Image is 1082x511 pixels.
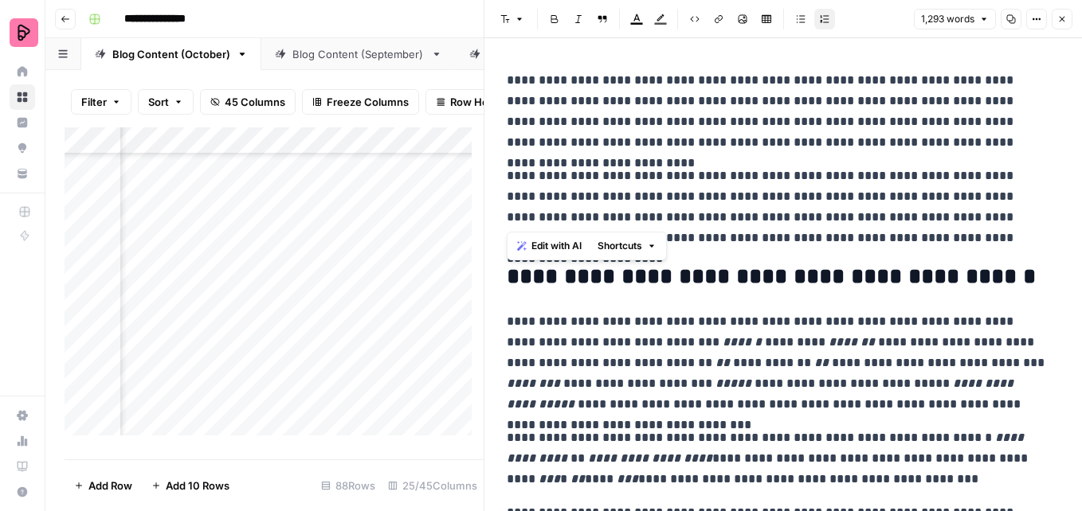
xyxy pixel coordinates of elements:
[450,94,508,110] span: Row Height
[261,38,456,70] a: Blog Content (September)
[598,239,642,253] span: Shortcuts
[81,94,107,110] span: Filter
[531,239,582,253] span: Edit with AI
[166,478,229,493] span: Add 10 Rows
[10,479,35,505] button: Help + Support
[302,89,419,115] button: Freeze Columns
[591,236,663,256] button: Shortcuts
[138,89,194,115] button: Sort
[112,46,230,62] div: Blog Content (October)
[65,473,142,498] button: Add Row
[10,135,35,161] a: Opportunities
[148,94,169,110] span: Sort
[10,403,35,428] a: Settings
[88,478,132,493] span: Add Row
[511,236,588,256] button: Edit with AI
[425,89,518,115] button: Row Height
[315,473,382,498] div: 88 Rows
[10,428,35,454] a: Usage
[10,161,35,186] a: Your Data
[921,12,974,26] span: 1,293 words
[10,110,35,135] a: Insights
[914,9,996,29] button: 1,293 words
[225,94,285,110] span: 45 Columns
[10,84,35,110] a: Browse
[382,473,484,498] div: 25/45 Columns
[81,38,261,70] a: Blog Content (October)
[200,89,296,115] button: 45 Columns
[327,94,409,110] span: Freeze Columns
[10,59,35,84] a: Home
[71,89,131,115] button: Filter
[456,38,588,70] a: Listicles - WIP
[292,46,425,62] div: Blog Content (September)
[10,13,35,53] button: Workspace: Preply
[142,473,239,498] button: Add 10 Rows
[10,18,38,47] img: Preply Logo
[10,454,35,479] a: Learning Hub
